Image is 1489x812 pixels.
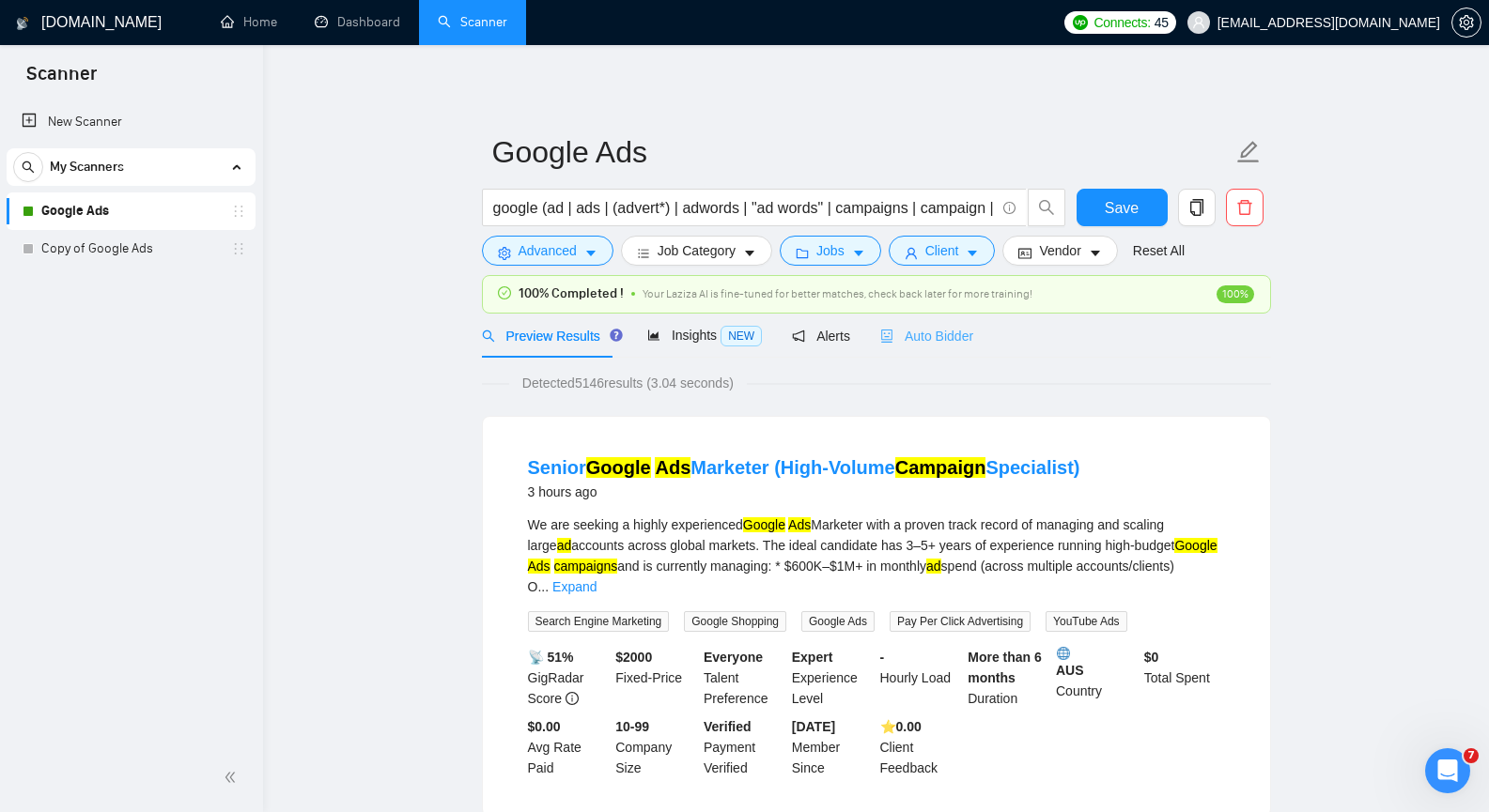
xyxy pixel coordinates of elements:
mark: Ads [528,559,551,574]
span: user [1192,16,1205,29]
div: Company Size [612,716,700,778]
b: $ 0 [1144,650,1159,665]
div: Duration [964,647,1052,709]
span: Connects: [1093,12,1150,33]
div: Client Feedback [876,716,965,778]
button: delete [1226,189,1264,226]
img: 🌐 [1057,647,1070,660]
span: Client [925,240,959,261]
span: Pay Per Click Advertising [890,611,1031,632]
button: settingAdvancedcaret-down [482,236,613,266]
span: notification [792,329,805,343]
div: Talent Preference [700,647,788,709]
a: New Scanner [22,103,240,141]
span: Jobs [816,240,845,261]
button: Save [1077,189,1168,226]
span: Preview Results [482,329,617,344]
span: setting [1452,15,1481,30]
input: Scanner name... [492,129,1233,176]
a: Expand [552,579,597,594]
span: Your Laziza AI is fine-tuned for better matches, check back later for more training! [643,287,1032,300]
span: holder [231,204,246,219]
b: $0.00 [528,719,561,734]
span: check-circle [498,286,511,299]
span: idcard [1018,246,1031,260]
span: Scanner [11,60,112,100]
button: search [1028,189,1065,226]
b: 10-99 [615,719,649,734]
div: Tooltip anchor [608,327,625,344]
div: Member Since [788,716,876,778]
b: Verified [704,719,752,734]
span: Search Engine Marketing [528,611,670,632]
button: userClientcaret-down [889,236,996,266]
span: caret-down [1089,246,1102,260]
span: Google Ads [801,611,875,632]
mark: Campaign [895,457,986,478]
span: Detected 5146 results (3.04 seconds) [509,373,747,393]
span: NEW [721,326,762,346]
span: info-circle [1003,202,1016,214]
span: caret-down [584,246,597,260]
span: 45 [1155,12,1169,33]
iframe: Intercom live chat [1425,748,1470,793]
span: copy [1179,199,1215,216]
span: Vendor [1039,240,1080,261]
b: [DATE] [792,719,835,734]
b: $ 2000 [615,650,652,665]
mark: Google [743,517,785,532]
div: Avg Rate Paid [524,716,613,778]
a: Reset All [1133,240,1185,261]
span: caret-down [743,246,756,260]
button: setting [1451,8,1481,38]
b: 📡 51% [528,650,574,665]
a: Google Ads [41,192,220,230]
div: Payment Verified [700,716,788,778]
img: upwork-logo.png [1073,15,1088,30]
input: Search Freelance Jobs... [493,196,995,220]
a: dashboardDashboard [315,14,400,30]
mark: Ads [655,457,690,478]
span: Auto Bidder [880,329,973,344]
span: caret-down [852,246,865,260]
span: double-left [224,768,242,787]
button: folderJobscaret-down [780,236,881,266]
span: info-circle [566,692,579,705]
span: delete [1227,199,1263,216]
span: user [905,246,918,260]
span: Insights [647,328,762,343]
button: idcardVendorcaret-down [1002,236,1117,266]
mark: Google [586,457,651,478]
div: Country [1052,647,1140,709]
mark: Google [1174,538,1217,553]
b: - [880,650,885,665]
b: Expert [792,650,833,665]
span: My Scanners [50,148,124,186]
span: search [1029,199,1064,216]
a: searchScanner [438,14,507,30]
button: search [13,152,43,182]
span: folder [796,246,809,260]
span: YouTube Ads [1046,611,1127,632]
b: ⭐️ 0.00 [880,719,922,734]
span: setting [498,246,511,260]
button: copy [1178,189,1216,226]
mark: campaigns [554,559,618,574]
button: barsJob Categorycaret-down [621,236,772,266]
a: homeHome [221,14,277,30]
span: edit [1236,140,1261,164]
div: We are seeking a highly experienced Marketer with a proven track record of managing and scaling l... [528,514,1225,597]
div: Fixed-Price [612,647,700,709]
span: area-chart [647,329,660,342]
span: Alerts [792,329,850,344]
mark: ad [557,538,572,553]
span: Job Category [658,240,736,261]
span: Google Shopping [684,611,786,632]
img: logo [16,8,29,38]
li: New Scanner [7,103,256,141]
a: setting [1451,15,1481,30]
li: My Scanners [7,148,256,268]
b: More than 6 months [968,650,1042,685]
span: 100% Completed ! [519,283,624,304]
b: Everyone [704,650,763,665]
